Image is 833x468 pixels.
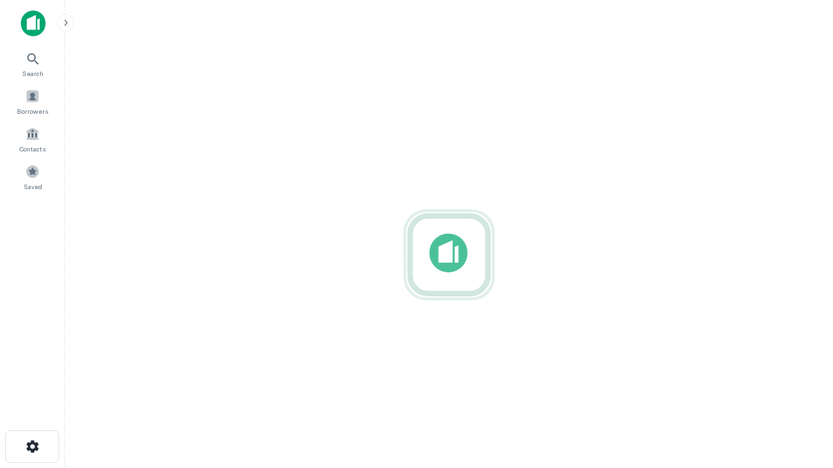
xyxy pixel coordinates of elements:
a: Search [4,46,61,81]
a: Borrowers [4,84,61,119]
span: Borrowers [17,106,48,116]
a: Contacts [4,122,61,157]
span: Contacts [20,144,46,154]
a: Saved [4,159,61,194]
span: Search [22,68,44,79]
iframe: Chat Widget [768,322,833,385]
img: capitalize-icon.png [21,10,46,36]
span: Saved [23,181,42,192]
